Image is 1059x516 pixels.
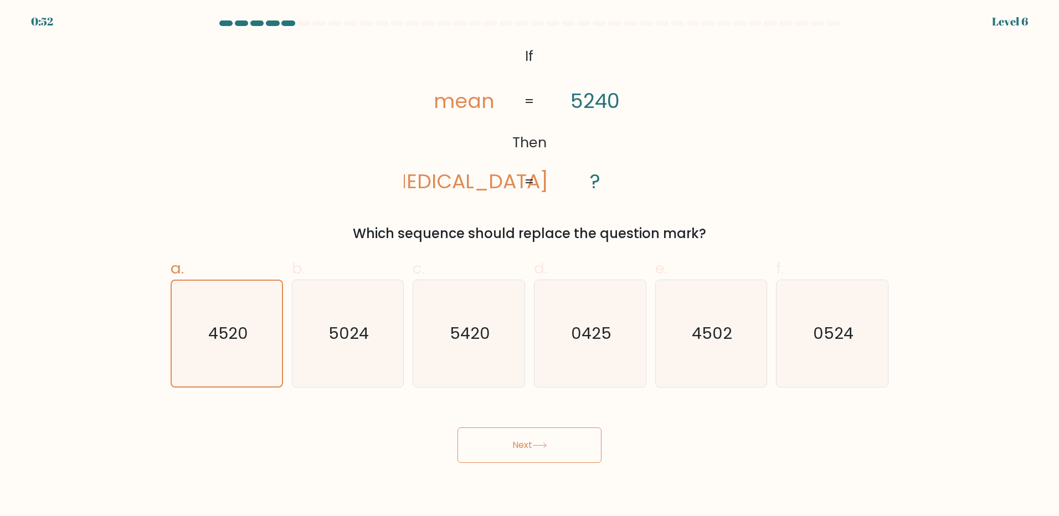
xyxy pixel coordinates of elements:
div: 0:52 [31,13,53,30]
tspan: If [526,46,534,66]
text: 4502 [692,322,732,344]
button: Next [457,427,602,463]
tspan: ? [590,167,600,195]
text: 0425 [571,322,611,344]
div: Level 6 [992,13,1028,30]
svg: @import url('[URL][DOMAIN_NAME]); [404,42,655,197]
span: e. [655,257,667,279]
span: a. [171,257,184,279]
tspan: 5240 [570,87,620,115]
span: b. [292,257,305,279]
tspan: Then [513,132,547,152]
tspan: [MEDICAL_DATA] [380,167,548,195]
tspan: mean [434,87,495,115]
tspan: = [525,91,535,111]
text: 5024 [328,322,369,344]
div: Which sequence should replace the question mark? [177,224,882,244]
tspan: = [525,172,535,192]
span: d. [534,257,547,279]
text: 4520 [208,322,248,344]
span: c. [413,257,425,279]
span: f. [776,257,784,279]
text: 0524 [813,322,854,344]
text: 5420 [450,322,490,344]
